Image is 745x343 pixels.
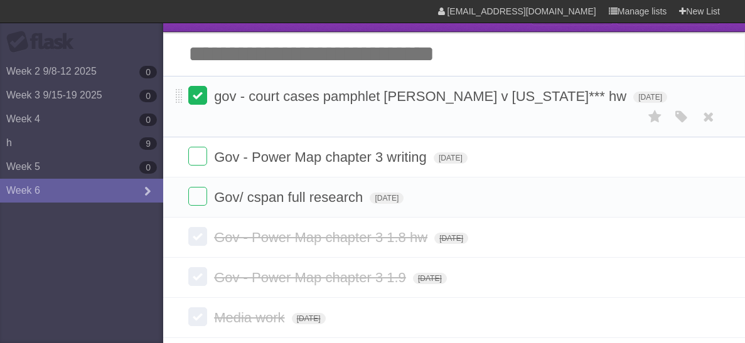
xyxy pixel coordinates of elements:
b: 0 [139,90,157,102]
span: Gov - Power Map chapter 3 1.8 hw [214,230,431,245]
label: Done [188,147,207,166]
b: 0 [139,161,157,174]
span: [DATE] [292,313,326,324]
span: Gov/ cspan full research [214,189,366,205]
b: 0 [139,66,157,78]
span: gov - court cases pamphlet [PERSON_NAME] v [US_STATE]*** hw [214,88,630,104]
span: Media work [214,310,287,325]
label: Star task [643,107,667,127]
b: 9 [139,137,157,150]
span: Gov - Power Map chapter 3 1.9 [214,270,409,285]
span: [DATE] [633,92,667,103]
span: Gov - Power Map chapter 3 writing [214,149,430,165]
span: [DATE] [434,152,468,164]
label: Done [188,86,207,105]
span: [DATE] [434,233,468,244]
label: Done [188,227,207,246]
b: 0 [139,113,157,126]
span: [DATE] [413,273,447,284]
label: Done [188,187,207,206]
span: [DATE] [370,193,404,204]
div: Flask [6,31,82,53]
label: Done [188,307,207,326]
label: Done [188,267,207,286]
